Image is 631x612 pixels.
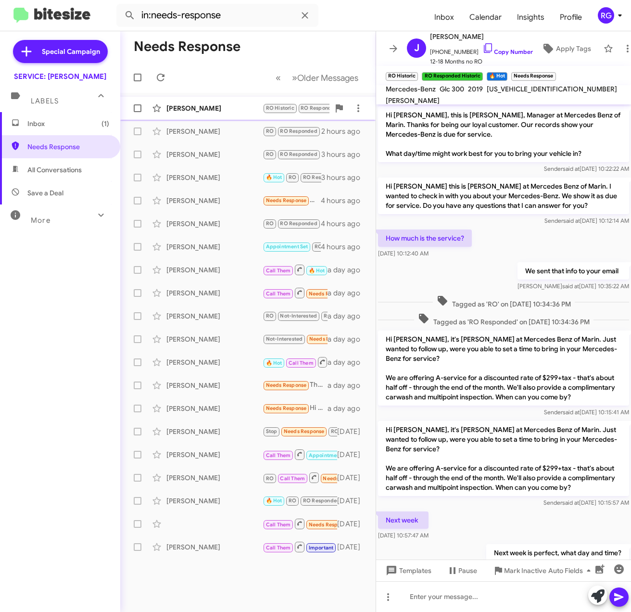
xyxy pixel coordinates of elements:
[166,542,263,552] div: [PERSON_NAME]
[562,499,579,506] span: said at
[280,220,317,227] span: RO Responded
[378,511,429,529] p: Next week
[263,426,337,437] div: Hi [PERSON_NAME]...they said I could be picked up from the airport [DATE]? My flight comes in at ...
[337,450,368,459] div: [DATE]
[468,85,483,93] span: 2019
[321,150,368,159] div: 3 hours ago
[303,497,340,504] span: RO Responded
[292,72,297,84] span: »
[433,295,575,309] span: Tagged as 'RO' on [DATE] 10:34:36 PM
[31,216,50,225] span: More
[263,102,329,114] div: 30th or later
[337,542,368,552] div: [DATE]
[328,357,368,367] div: a day ago
[266,268,291,274] span: Call Them
[263,172,321,183] div: We're flying back to [GEOGRAPHIC_DATA] and leaving the car here, so it won't be used much. So pro...
[309,522,350,528] span: Needs Response
[166,288,263,298] div: [PERSON_NAME]
[458,562,477,579] span: Pause
[552,3,590,31] a: Profile
[482,48,533,55] a: Copy Number
[289,497,296,504] span: RO
[13,40,108,63] a: Special Campaign
[263,495,337,506] div: I can't deal w/ this til late Oct. What is total price please?
[263,333,328,344] div: Also sorry for the delay in responding
[315,243,322,250] span: RO
[14,72,106,81] div: SERVICE: [PERSON_NAME]
[328,334,368,344] div: a day ago
[378,106,629,162] p: Hi [PERSON_NAME], this is [PERSON_NAME], Manager at Mercedes Benz of Marin. Thanks for being our ...
[166,242,263,252] div: [PERSON_NAME]
[509,3,552,31] span: Insights
[378,532,429,539] span: [DATE] 10:57:47 AM
[27,165,82,175] span: All Conversations
[266,313,274,319] span: RO
[289,360,314,366] span: Call Them
[378,331,629,406] p: Hi [PERSON_NAME], it's [PERSON_NAME] at Mercedes Benz of Marin. Just wanted to follow up, were yo...
[386,96,440,105] span: [PERSON_NAME]
[533,40,599,57] button: Apply Tags
[544,408,629,416] span: Sender [DATE] 10:15:41 AM
[263,310,328,321] div: My car is not yet in need of service. Check in your records.
[563,408,580,416] span: said at
[280,128,317,134] span: RO Responded
[384,562,431,579] span: Templates
[427,3,462,31] a: Inbox
[266,522,291,528] span: Call Them
[289,174,296,180] span: RO
[263,541,337,553] div: Hi [PERSON_NAME], I see the new e53 wagons are buildable on the website. How long would it take t...
[378,229,472,247] p: How much is the service?
[485,562,554,579] button: Mark Inactive
[590,7,620,24] button: RG
[166,381,263,390] div: [PERSON_NAME]
[134,39,240,54] h1: Needs Response
[27,142,109,152] span: Needs Response
[544,217,629,224] span: Sender [DATE] 10:12:14 AM
[517,282,629,290] span: [PERSON_NAME] [DATE] 10:35:22 AM
[266,220,274,227] span: RO
[266,545,291,551] span: Call Them
[166,404,263,413] div: [PERSON_NAME]
[504,562,546,579] span: Mark Inactive
[303,174,340,180] span: RO Responded
[266,382,307,388] span: Needs Response
[430,31,533,42] span: [PERSON_NAME]
[266,497,282,504] span: 🔥 Hot
[486,544,629,561] p: Next week is perfect, what day and time?
[280,475,305,482] span: Call Them
[439,562,485,579] button: Pause
[263,126,321,137] div: [PERSON_NAME] please call me assp [PHONE_NUMBER]
[166,219,263,229] div: [PERSON_NAME]
[166,150,263,159] div: [PERSON_NAME]
[263,403,328,414] div: Hi [PERSON_NAME], I'm good. Since [PERSON_NAME] is much closer to my house, I'm taking the car th...
[286,68,364,88] button: Next
[430,42,533,57] span: [PHONE_NUMBER]
[263,380,328,391] div: The car is not due for service yet, but thanks for contacting me.
[263,241,321,252] div: Thanks [PERSON_NAME]. We appreciate the tire repair. However the tires were fairly new from you a...
[166,450,263,459] div: [PERSON_NAME]
[378,250,429,257] span: [DATE] 10:12:40 AM
[116,4,318,27] input: Search
[324,313,361,319] span: RO Responded
[266,128,274,134] span: RO
[166,473,263,483] div: [PERSON_NAME]
[544,165,629,172] span: Sender [DATE] 10:22:22 AM
[166,173,263,182] div: [PERSON_NAME]
[166,196,263,205] div: [PERSON_NAME]
[266,151,274,157] span: RO
[321,242,368,252] div: 4 hours ago
[328,311,368,321] div: a day ago
[166,103,263,113] div: [PERSON_NAME]
[266,105,294,111] span: RO Historic
[414,40,419,56] span: J
[309,291,350,297] span: Needs Response
[321,127,368,136] div: 2 hours ago
[266,452,291,459] span: Call Them
[337,496,368,506] div: [DATE]
[166,127,263,136] div: [PERSON_NAME]
[323,475,364,482] span: Needs Response
[321,173,368,182] div: 3 hours ago
[263,218,321,229] div: Fix
[487,72,507,81] small: 🔥 Hot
